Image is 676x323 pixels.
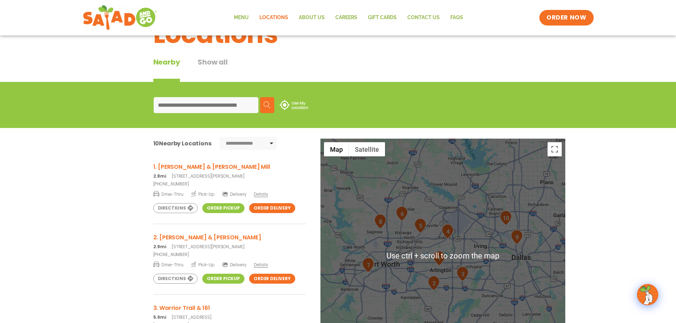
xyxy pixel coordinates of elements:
[191,190,215,197] span: Pick-Up
[548,142,562,156] button: Toggle fullscreen view
[249,274,295,284] a: Order Delivery
[153,203,198,213] a: Directions
[511,229,523,245] div: 9
[539,10,593,26] a: ORDER NOW
[254,262,268,268] span: Details
[500,210,512,225] div: 10
[229,10,254,26] a: Menu
[264,101,271,108] img: search.svg
[349,142,385,156] button: Show satellite imagery
[414,218,427,233] div: 5
[153,303,306,321] a: 3. Warrior Trail & 161 5.9mi[STREET_ADDRESS]
[153,244,306,250] p: [STREET_ADDRESS][PERSON_NAME]
[456,266,469,282] div: 3
[254,10,293,26] a: Locations
[153,259,306,268] a: Drive-Thru Pick-Up Delivery Details
[330,10,363,26] a: Careers
[374,214,386,229] div: 8
[363,10,402,26] a: GIFT CARDS
[153,244,166,250] strong: 2.9mi
[153,233,306,250] a: 2. [PERSON_NAME] & [PERSON_NAME] 2.9mi[STREET_ADDRESS][PERSON_NAME]
[153,274,198,284] a: Directions
[441,224,454,239] div: 4
[83,4,158,32] img: new-SAG-logo-768×292
[254,191,268,197] span: Details
[202,274,244,284] a: Order Pickup
[293,10,330,26] a: About Us
[402,10,445,26] a: Contact Us
[638,285,658,305] img: wpChatIcon
[153,57,246,82] div: Tabbed content
[153,173,306,179] p: [STREET_ADDRESS][PERSON_NAME]
[396,206,408,221] div: 6
[153,57,180,82] div: Nearby
[153,162,306,179] a: 1. [PERSON_NAME] & [PERSON_NAME] Mill 2.8mi[STREET_ADDRESS][PERSON_NAME]
[324,142,349,156] button: Show street map
[153,314,306,321] p: [STREET_ADDRESS]
[153,139,211,148] div: Nearby Locations
[445,10,468,26] a: FAQs
[198,57,227,82] button: Show all
[153,303,306,312] h3: 3. Warrior Trail & 161
[202,203,244,213] a: Order Pickup
[153,139,159,147] span: 10
[153,233,306,242] h3: 2. [PERSON_NAME] & [PERSON_NAME]
[222,191,246,197] span: Delivery
[153,251,306,258] a: [PHONE_NUMBER]
[153,261,183,268] span: Drive-Thru
[191,261,215,268] span: Pick-Up
[280,100,308,110] img: use-location.svg
[222,262,246,268] span: Delivery
[153,190,183,197] span: Drive-Thru
[428,275,440,291] div: 2
[433,251,445,266] div: 1
[153,162,306,171] h3: 1. [PERSON_NAME] & [PERSON_NAME] Mill
[153,173,166,179] strong: 2.8mi
[229,10,468,26] nav: Menu
[546,13,586,22] span: ORDER NOW
[249,203,295,213] a: Order Delivery
[153,189,306,197] a: Drive-Thru Pick-Up Delivery Details
[153,181,306,187] a: [PHONE_NUMBER]
[362,257,374,273] div: 7
[153,314,166,320] strong: 5.9mi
